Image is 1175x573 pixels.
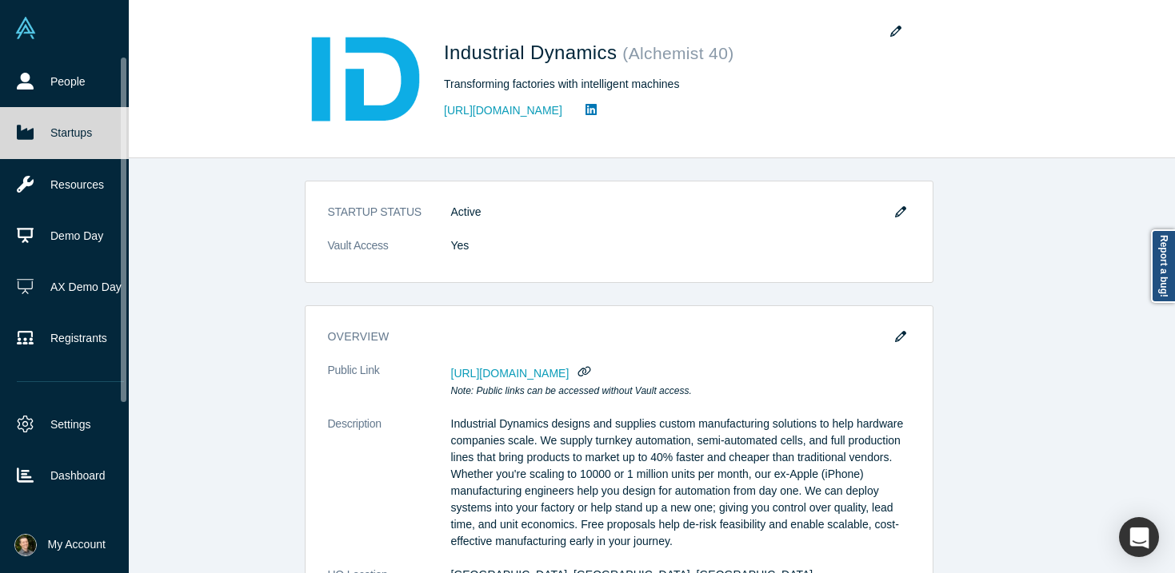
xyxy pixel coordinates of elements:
small: ( Alchemist 40 ) [622,44,733,62]
em: Note: Public links can be accessed without Vault access. [451,385,692,396]
span: My Account [48,536,106,553]
dt: Description [328,416,451,567]
span: Industrial Dynamics [444,42,622,63]
dd: Active [451,204,910,221]
h3: overview [328,328,888,345]
span: Public Link [328,362,380,379]
dd: Yes [451,237,910,254]
span: [URL][DOMAIN_NAME] [451,367,570,380]
div: Transforming factories with intelligent machines [444,76,892,93]
img: Industrial Dynamics's Logo [310,23,422,135]
button: My Account [14,534,106,556]
img: Ido Sarig's Account [14,534,37,556]
a: Report a bug! [1151,229,1175,303]
dt: STARTUP STATUS [328,204,451,237]
img: Alchemist Vault Logo [14,17,37,39]
p: Industrial Dynamics designs and supplies custom manufacturing solutions to help hardware companie... [451,416,910,550]
a: [URL][DOMAIN_NAME] [444,102,562,119]
dt: Vault Access [328,237,451,271]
